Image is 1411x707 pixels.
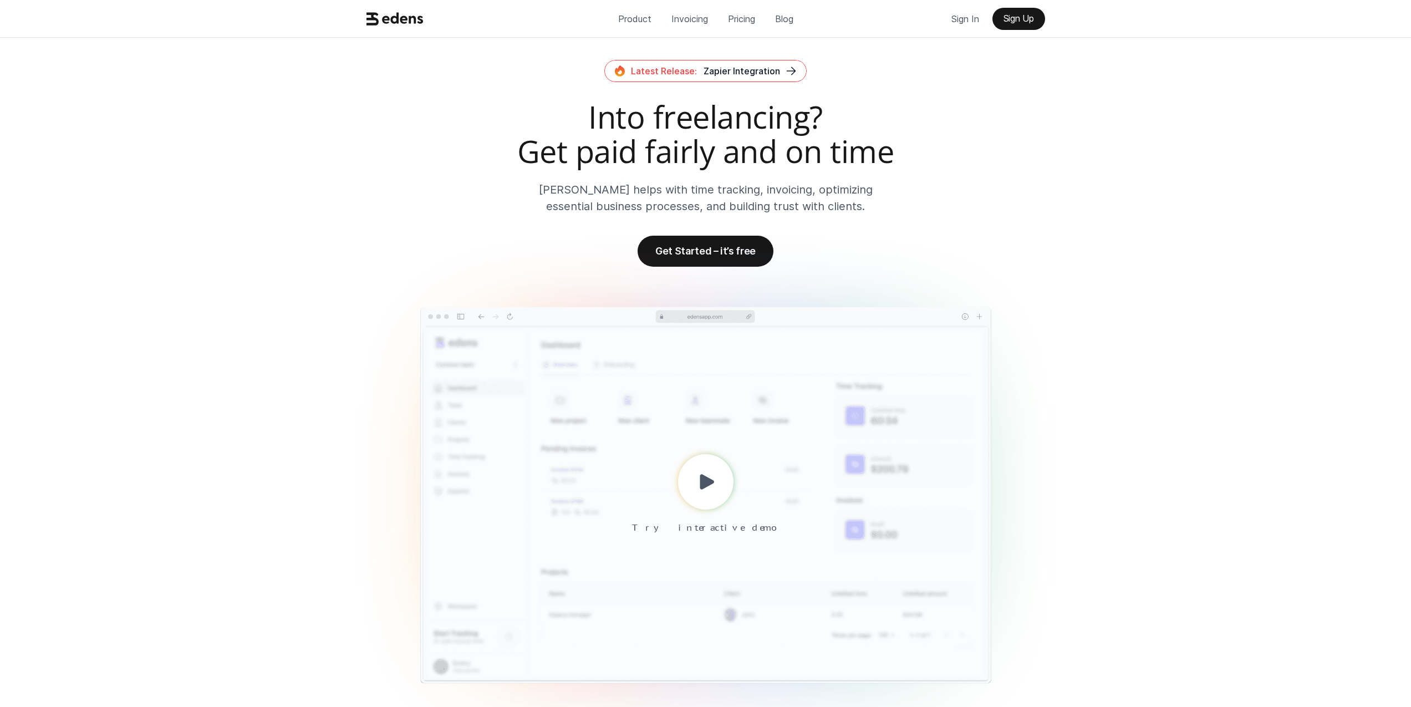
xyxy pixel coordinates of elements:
a: Blog [766,8,802,30]
a: Invoicing [663,8,717,30]
p: Invoicing [671,11,708,27]
p: Blog [775,11,793,27]
span: Latest Release: [631,65,697,77]
p: Pricing [728,11,755,27]
p: Sign In [951,11,979,27]
a: Sign Up [992,8,1045,30]
p: Get Started – it’s free [655,245,756,257]
a: Get Started – it’s free [638,236,773,267]
p: Sign Up [1004,13,1034,24]
a: Latest Release:Zapier Integration [604,60,807,82]
a: Product [609,8,660,30]
p: Try interactive demo [632,518,780,536]
a: Sign In [943,8,988,30]
span: Zapier Integration [704,65,780,77]
p: Product [618,11,651,27]
p: [PERSON_NAME] helps with time tracking, invoicing, optimizing essential business processes, and b... [517,181,894,215]
a: Pricing [719,8,764,30]
h2: Into freelancing? Get paid fairly and on time [362,100,1050,168]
